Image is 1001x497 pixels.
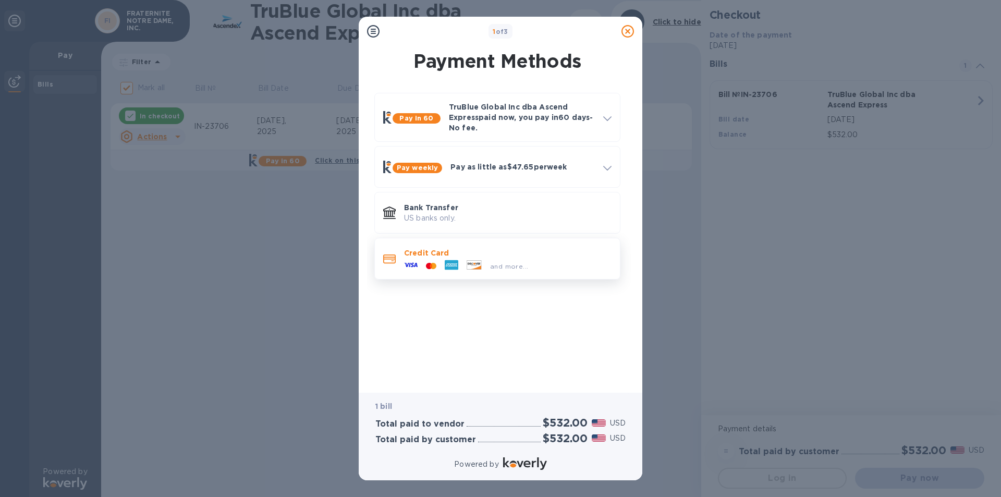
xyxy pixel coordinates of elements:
[592,419,606,427] img: USD
[404,248,612,258] p: Credit Card
[399,114,433,122] b: Pay in 60
[490,262,528,270] span: and more...
[397,164,438,172] b: Pay weekly
[610,433,626,444] p: USD
[493,28,495,35] span: 1
[372,50,622,72] h1: Payment Methods
[493,28,508,35] b: of 3
[449,102,595,133] p: TruBlue Global Inc dba Ascend Express paid now, you pay in 60 days - No fee.
[375,402,392,410] b: 1 bill
[592,434,606,442] img: USD
[404,213,612,224] p: US banks only.
[404,202,612,213] p: Bank Transfer
[375,435,476,445] h3: Total paid by customer
[375,419,465,429] h3: Total paid to vendor
[543,416,588,429] h2: $532.00
[503,457,547,470] img: Logo
[450,162,595,172] p: Pay as little as $47.65 per week
[543,432,588,445] h2: $532.00
[454,459,498,470] p: Powered by
[610,418,626,429] p: USD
